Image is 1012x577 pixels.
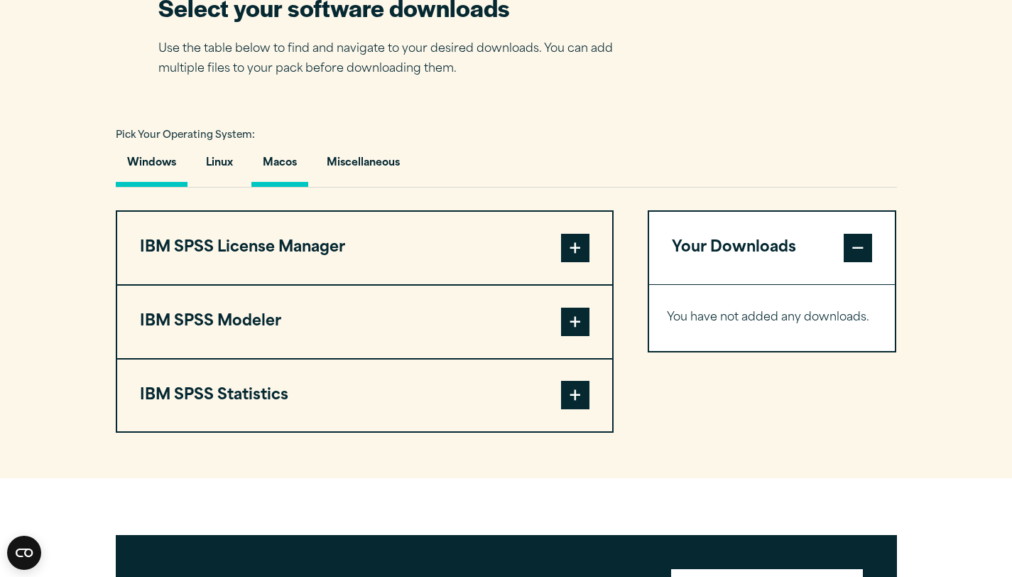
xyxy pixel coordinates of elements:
button: Miscellaneous [315,146,411,187]
p: Use the table below to find and navigate to your desired downloads. You can add multiple files to... [158,39,634,80]
div: Your Downloads [649,284,896,351]
button: Macos [251,146,308,187]
button: Windows [116,146,187,187]
p: You have not added any downloads. [667,308,878,328]
button: Linux [195,146,244,187]
button: IBM SPSS Statistics [117,360,612,432]
span: Pick Your Operating System: [116,131,255,140]
button: Your Downloads [649,212,896,284]
button: IBM SPSS Modeler [117,286,612,358]
button: Open CMP widget [7,536,41,570]
button: IBM SPSS License Manager [117,212,612,284]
